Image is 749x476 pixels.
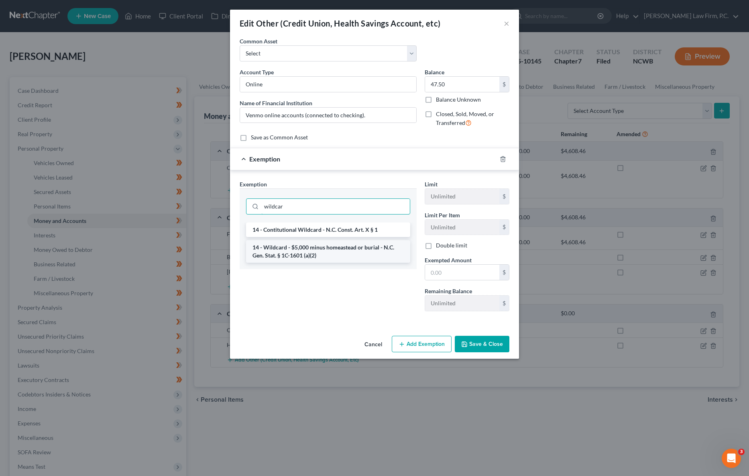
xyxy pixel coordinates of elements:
label: Save as Common Asset [251,133,308,141]
label: Balance [425,68,444,76]
input: Search exemption rules... [261,199,410,214]
label: Double limit [436,241,467,249]
label: Remaining Balance [425,287,472,295]
span: Closed, Sold, Moved, or Transferred [436,110,494,126]
button: Cancel [358,337,389,353]
input: -- [425,189,499,204]
div: $ [499,296,509,311]
input: 0.00 [425,265,499,280]
span: Limit [425,181,438,188]
input: -- [425,220,499,235]
span: Exempted Amount [425,257,472,264]
iframe: Intercom live chat [722,449,741,468]
li: 14 - Contitutional Wildcard - N.C. Const. Art. X § 1 [246,223,410,237]
li: 14 - Wildcard - $5,000 minus homeastead or burial - N.C. Gen. Stat. § 1C-1601 (a)(2) [246,240,410,263]
div: $ [499,220,509,235]
span: Exemption [240,181,267,188]
span: Exemption [249,155,280,163]
label: Account Type [240,68,274,76]
input: -- [425,296,499,311]
span: 3 [738,449,745,455]
div: $ [499,77,509,92]
button: × [504,18,509,28]
div: $ [499,265,509,280]
label: Common Asset [240,37,277,45]
label: Balance Unknown [436,96,481,104]
input: 0.00 [425,77,499,92]
div: $ [499,189,509,204]
input: Enter name... [240,108,416,123]
input: Credit Union, HSA, etc [240,77,416,92]
button: Save & Close [455,336,509,353]
div: Edit Other (Credit Union, Health Savings Account, etc) [240,18,441,29]
span: Name of Financial Institution [240,100,312,106]
label: Limit Per Item [425,211,460,219]
button: Add Exemption [392,336,452,353]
